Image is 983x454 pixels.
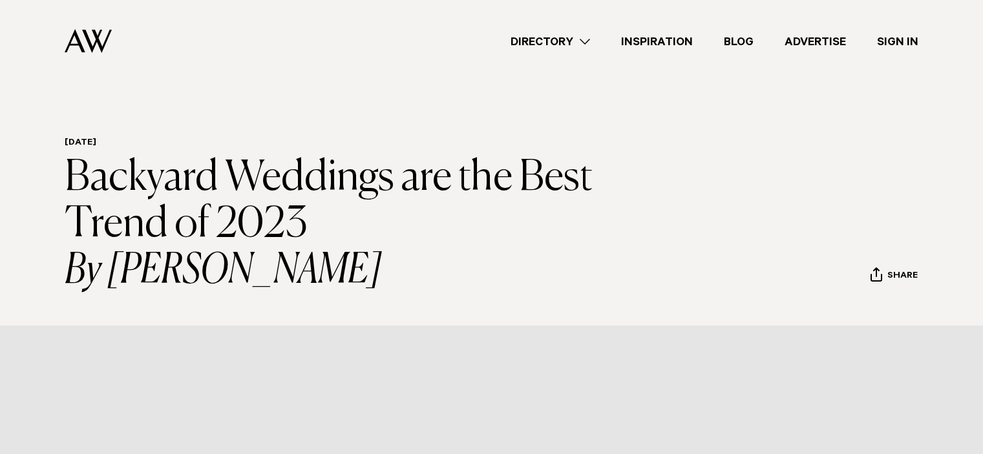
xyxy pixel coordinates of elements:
a: Blog [708,33,769,50]
span: Share [887,271,918,283]
a: Advertise [769,33,861,50]
a: Directory [495,33,606,50]
a: Sign In [861,33,934,50]
i: By [PERSON_NAME] [65,248,662,294]
a: Inspiration [606,33,708,50]
h1: Backyard Weddings are the Best Trend of 2023 [65,155,662,294]
h6: [DATE] [65,138,662,150]
img: Auckland Weddings Logo [65,29,112,53]
button: Share [870,267,918,286]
